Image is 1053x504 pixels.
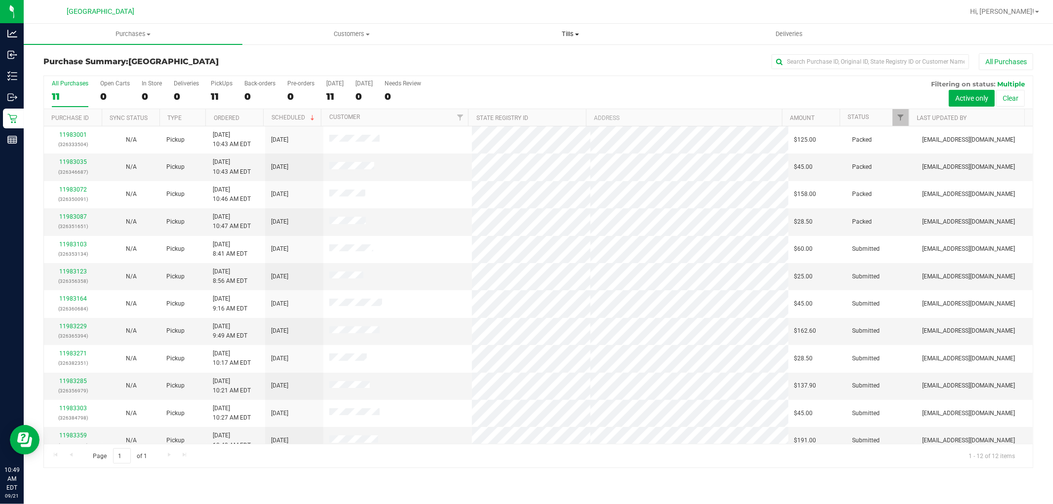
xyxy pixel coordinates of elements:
[794,381,817,390] span: $137.90
[126,354,137,363] button: N/A
[52,91,88,102] div: 11
[126,355,137,362] span: Not Applicable
[961,448,1023,463] span: 1 - 12 of 12 items
[166,272,185,281] span: Pickup
[853,381,880,390] span: Submitted
[126,218,137,225] span: Not Applicable
[461,24,680,44] a: Tills
[126,410,137,417] span: Not Applicable
[126,244,137,254] button: N/A
[922,162,1015,172] span: [EMAIL_ADDRESS][DOMAIN_NAME]
[110,115,148,121] a: Sync Status
[949,90,995,107] button: Active only
[271,436,288,445] span: [DATE]
[922,354,1015,363] span: [EMAIL_ADDRESS][DOMAIN_NAME]
[922,190,1015,199] span: [EMAIL_ADDRESS][DOMAIN_NAME]
[84,448,156,464] span: Page of 1
[126,217,137,227] button: N/A
[243,30,461,39] span: Customers
[271,217,288,227] span: [DATE]
[126,436,137,445] button: N/A
[24,30,242,39] span: Purchases
[59,295,87,302] a: 11983164
[997,80,1025,88] span: Multiple
[50,167,96,177] p: (326346687)
[7,135,17,145] inline-svg: Reports
[922,299,1015,309] span: [EMAIL_ADDRESS][DOMAIN_NAME]
[211,91,233,102] div: 11
[922,381,1015,390] span: [EMAIL_ADDRESS][DOMAIN_NAME]
[126,326,137,336] button: N/A
[113,448,131,464] input: 1
[126,300,137,307] span: Not Applicable
[794,135,817,145] span: $125.00
[126,245,137,252] span: Not Applicable
[979,53,1033,70] button: All Purchases
[794,272,813,281] span: $25.00
[166,135,185,145] span: Pickup
[287,80,314,87] div: Pre-orders
[476,115,528,121] a: State Registry ID
[24,24,242,44] a: Purchases
[174,80,199,87] div: Deliveries
[126,273,137,280] span: Not Applicable
[922,135,1015,145] span: [EMAIL_ADDRESS][DOMAIN_NAME]
[166,354,185,363] span: Pickup
[126,381,137,390] button: N/A
[50,194,96,204] p: (326350091)
[970,7,1034,15] span: Hi, [PERSON_NAME]!
[213,322,247,341] span: [DATE] 9:49 AM EDT
[166,299,185,309] span: Pickup
[50,222,96,231] p: (326351651)
[50,358,96,368] p: (326382351)
[214,115,239,121] a: Ordered
[50,413,96,423] p: (326384798)
[166,162,185,172] span: Pickup
[794,354,813,363] span: $28.50
[213,130,251,149] span: [DATE] 10:43 AM EDT
[50,140,96,149] p: (326333504)
[853,299,880,309] span: Submitted
[126,382,137,389] span: Not Applicable
[271,354,288,363] span: [DATE]
[59,268,87,275] a: 11983123
[329,114,360,120] a: Customer
[271,326,288,336] span: [DATE]
[52,80,88,87] div: All Purchases
[213,185,251,204] span: [DATE] 10:46 AM EDT
[59,186,87,193] a: 11983072
[853,244,880,254] span: Submitted
[7,114,17,123] inline-svg: Retail
[7,92,17,102] inline-svg: Outbound
[794,436,817,445] span: $191.00
[67,7,135,16] span: [GEOGRAPHIC_DATA]
[126,409,137,418] button: N/A
[271,135,288,145] span: [DATE]
[50,276,96,286] p: (326356358)
[213,240,247,259] span: [DATE] 8:41 AM EDT
[166,217,185,227] span: Pickup
[790,115,815,121] a: Amount
[100,80,130,87] div: Open Carts
[922,436,1015,445] span: [EMAIL_ADDRESS][DOMAIN_NAME]
[7,29,17,39] inline-svg: Analytics
[213,212,251,231] span: [DATE] 10:47 AM EDT
[166,244,185,254] span: Pickup
[762,30,816,39] span: Deliveries
[100,91,130,102] div: 0
[59,405,87,412] a: 11983303
[271,409,288,418] span: [DATE]
[452,109,468,126] a: Filter
[59,323,87,330] a: 11983229
[922,272,1015,281] span: [EMAIL_ADDRESS][DOMAIN_NAME]
[50,331,96,341] p: (326365394)
[128,57,219,66] span: [GEOGRAPHIC_DATA]
[893,109,909,126] a: Filter
[213,267,247,286] span: [DATE] 8:56 AM EDT
[126,327,137,334] span: Not Applicable
[142,80,162,87] div: In Store
[4,492,19,500] p: 09/21
[7,71,17,81] inline-svg: Inventory
[853,326,880,336] span: Submitted
[244,91,275,102] div: 0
